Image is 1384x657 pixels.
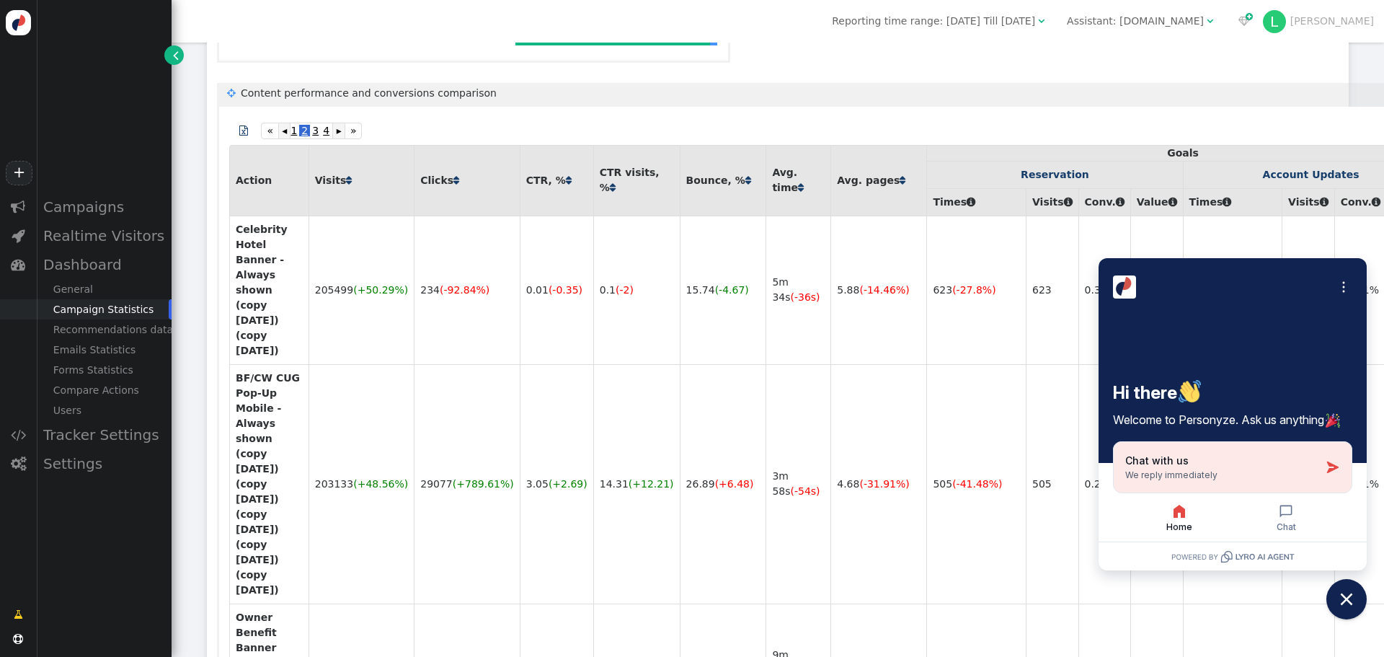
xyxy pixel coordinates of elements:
[310,125,321,136] span: 3
[239,125,248,136] span: 
[1168,197,1177,207] span: 
[520,364,593,604] td: 3.05
[1183,216,1282,364] td: 251
[346,175,352,185] span: Click to sort
[346,175,352,186] a: 
[453,175,459,186] a: 
[1067,14,1204,29] div: Assistant: [DOMAIN_NAME]
[1078,188,1130,216] th: Conv.
[1263,169,1359,180] a: Account Updates
[1078,216,1130,364] td: 0.303%
[1116,197,1124,207] span: 
[229,216,309,364] th: Celebrity Hotel Banner - Always shown (copy [DATE]) (copy [DATE])
[36,360,172,380] div: Forms Statistics
[791,291,820,303] span: (-36s)
[680,146,766,216] th: Bounce, %
[414,216,520,364] td: 234
[4,601,33,627] a: 
[859,478,909,490] span: (-31.91%)
[859,284,909,296] span: (-14.46%)
[36,400,172,420] div: Users
[6,10,31,35] img: logo-icon.svg
[900,175,905,186] a: 
[566,175,572,185] span: Click to sort
[926,188,1026,216] th: Times
[1064,197,1073,207] span: 
[1263,15,1374,27] a: L[PERSON_NAME]
[830,146,926,216] th: Avg. pages
[36,221,172,250] div: Realtime Visitors
[332,123,344,139] a: ▸
[520,216,593,364] td: 0.01
[36,319,172,340] div: Recommendations data
[593,146,680,216] th: CTR visits, %
[1021,169,1089,180] a: Reservation
[680,216,766,364] td: 15.74
[11,257,25,272] span: 
[229,364,309,604] th: BF/CW CUG Pop-Up Mobile - Always shown (copy [DATE]) (copy [DATE]) (copy [DATE]) (copy [DATE]) (c...
[1282,188,1334,216] th: Visits
[610,182,616,193] a: 
[1263,10,1286,33] div: L
[1183,188,1282,216] th: Times
[309,364,414,604] td: 203133
[11,457,26,471] span: 
[36,193,172,221] div: Campaigns
[453,175,459,185] span: Click to sort
[1130,216,1183,364] td: $691
[309,146,414,216] th: Visits
[36,449,172,478] div: Settings
[1223,197,1231,207] span: 
[345,123,363,139] a: »
[798,182,804,193] a: 
[745,175,751,185] span: Click to sort
[1026,188,1078,216] th: Visits
[36,340,172,360] div: Emails Statistics
[1238,16,1250,26] span: 
[261,123,279,139] a: «
[766,146,830,216] th: Avg. time
[36,299,172,319] div: Campaign Statistics
[616,284,634,296] span: (-2)
[830,216,926,364] td: 5.88
[520,146,593,216] th: CTR, %
[12,229,25,243] span: 
[440,284,489,296] span: (-92.84%)
[926,216,1026,364] td: 623
[766,364,830,604] td: 3m 58s
[549,284,582,296] span: (-0.35)
[1320,197,1328,207] span: 
[830,364,926,604] td: 4.68
[1078,364,1130,604] td: 0.248%
[566,175,572,186] a: 
[593,216,680,364] td: 0.1
[766,216,830,364] td: 5m 34s
[1026,364,1078,604] td: 505
[791,485,820,497] span: (-54s)
[353,478,408,490] span: (+48.56%)
[11,428,26,442] span: 
[173,48,179,63] span: 
[798,182,804,193] span: Click to sort
[164,45,184,65] a: 
[6,161,32,185] a: +
[36,420,172,449] div: Tracker Settings
[414,146,520,216] th: Clicks
[13,634,23,644] span: 
[299,125,310,136] span: 2
[952,284,995,296] span: (-27.8%)
[227,88,241,98] span: 
[900,175,905,185] span: Click to sort
[1282,216,1334,364] td: 250
[11,200,25,214] span: 
[745,175,751,186] a: 
[715,478,754,490] span: (+6.48)
[593,364,680,604] td: 14.31
[549,478,587,490] span: (+2.69)
[14,607,23,622] span: 
[321,125,332,136] span: 4
[229,146,309,216] th: Action
[288,125,299,136] span: 1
